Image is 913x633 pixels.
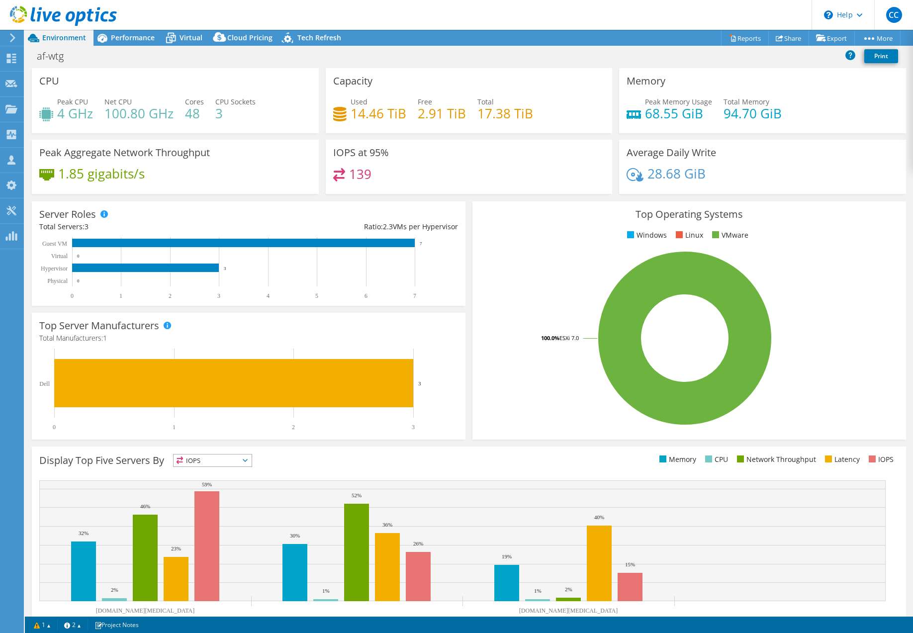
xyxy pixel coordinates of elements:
[351,97,367,106] span: Used
[292,424,295,431] text: 2
[413,541,423,546] text: 26%
[854,30,901,46] a: More
[185,97,204,106] span: Cores
[111,587,118,593] text: 2%
[32,51,79,62] h1: af-wtg
[477,97,494,106] span: Total
[103,333,107,343] span: 1
[169,292,172,299] text: 2
[202,481,212,487] text: 59%
[625,561,635,567] text: 15%
[559,334,579,342] tspan: ESXi 7.0
[383,222,393,231] span: 2.3
[721,30,769,46] a: Reports
[171,545,181,551] text: 23%
[39,221,249,232] div: Total Servers:
[333,147,389,158] h3: IOPS at 95%
[349,169,371,180] h4: 139
[79,530,89,536] text: 32%
[58,168,145,179] h4: 1.85 gigabits/s
[39,209,96,220] h3: Server Roles
[42,33,86,42] span: Environment
[57,619,88,631] a: 2
[333,76,372,87] h3: Capacity
[39,380,50,387] text: Dell
[477,108,533,119] h4: 17.38 TiB
[39,320,159,331] h3: Top Server Manufacturers
[824,10,833,19] svg: \n
[412,424,415,431] text: 3
[227,33,273,42] span: Cloud Pricing
[215,108,256,119] h4: 3
[322,588,330,594] text: 1%
[39,76,59,87] h3: CPU
[822,454,860,465] li: Latency
[249,221,458,232] div: Ratio: VMs per Hypervisor
[413,292,416,299] text: 7
[673,230,703,241] li: Linux
[41,265,68,272] text: Hypervisor
[104,97,132,106] span: Net CPU
[119,292,122,299] text: 1
[39,333,458,344] h4: Total Manufacturers:
[57,108,93,119] h4: 4 GHz
[174,454,252,466] span: IOPS
[77,254,80,259] text: 0
[864,49,898,63] a: Print
[104,108,174,119] h4: 100.80 GHz
[502,553,512,559] text: 19%
[734,454,816,465] li: Network Throughput
[352,492,362,498] text: 52%
[866,454,894,465] li: IOPS
[768,30,809,46] a: Share
[42,240,67,247] text: Guest VM
[519,607,618,614] text: [DOMAIN_NAME][MEDICAL_DATA]
[297,33,341,42] span: Tech Refresh
[541,334,559,342] tspan: 100.0%
[351,108,406,119] h4: 14.46 TiB
[657,454,696,465] li: Memory
[647,168,706,179] h4: 28.68 GiB
[418,108,466,119] h4: 2.91 TiB
[27,619,58,631] a: 1
[886,7,902,23] span: CC
[88,619,146,631] a: Project Notes
[420,241,422,246] text: 7
[645,108,712,119] h4: 68.55 GiB
[418,97,432,106] span: Free
[39,147,210,158] h3: Peak Aggregate Network Throughput
[47,277,68,284] text: Physical
[382,522,392,528] text: 36%
[140,503,150,509] text: 46%
[51,253,68,260] text: Virtual
[217,292,220,299] text: 3
[53,424,56,431] text: 0
[627,76,665,87] h3: Memory
[627,147,716,158] h3: Average Daily Write
[809,30,855,46] a: Export
[71,292,74,299] text: 0
[77,278,80,283] text: 0
[185,108,204,119] h4: 48
[315,292,318,299] text: 5
[645,97,712,106] span: Peak Memory Usage
[418,380,421,386] text: 3
[96,607,194,614] text: [DOMAIN_NAME][MEDICAL_DATA]
[173,424,176,431] text: 1
[724,97,769,106] span: Total Memory
[224,266,226,271] text: 3
[57,97,88,106] span: Peak CPU
[534,588,542,594] text: 1%
[565,586,572,592] text: 2%
[267,292,270,299] text: 4
[594,514,604,520] text: 40%
[625,230,667,241] li: Windows
[724,108,782,119] h4: 94.70 GiB
[111,33,155,42] span: Performance
[180,33,202,42] span: Virtual
[290,533,300,539] text: 30%
[85,222,89,231] span: 3
[703,454,728,465] li: CPU
[710,230,748,241] li: VMware
[215,97,256,106] span: CPU Sockets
